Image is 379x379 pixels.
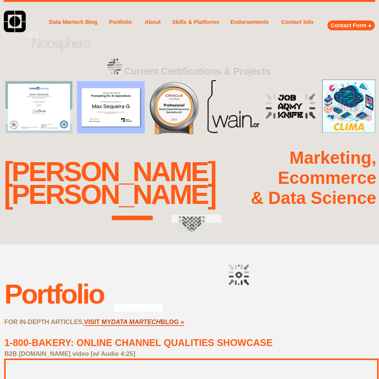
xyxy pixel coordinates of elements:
a: Endorsements [228,17,271,27]
strong: & Data Science [251,188,376,208]
a: DATA MARTECH [111,318,161,326]
strong: Marketing, [290,148,376,168]
a: Data Martech Blog [48,15,99,30]
a: Contact Info [279,17,316,27]
strong: FOR IN-DEPTH ARTICLES, [4,318,84,326]
a: About [142,17,163,27]
iframe: Chat Widget [341,343,379,379]
strong: Current Certifications & Projects [124,66,271,77]
a: 1-800-BAKERY: ONLINE CHANNEL QUALITIES SHOWCASE [4,337,273,348]
div: Portfolio [4,278,103,310]
div: [PERSON_NAME] [PERSON_NAME] [4,160,215,206]
strong: B2B [DOMAIN_NAME] video [w/ Audio 4:25] [4,350,135,357]
a: Skills & Platforms [171,13,220,31]
a: BLOG » [161,318,184,326]
strong: Ecommerce [278,168,376,188]
a: Contact Form ● [327,20,375,30]
a: Portfolio [106,16,134,28]
a: VISIT MY [84,318,111,326]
